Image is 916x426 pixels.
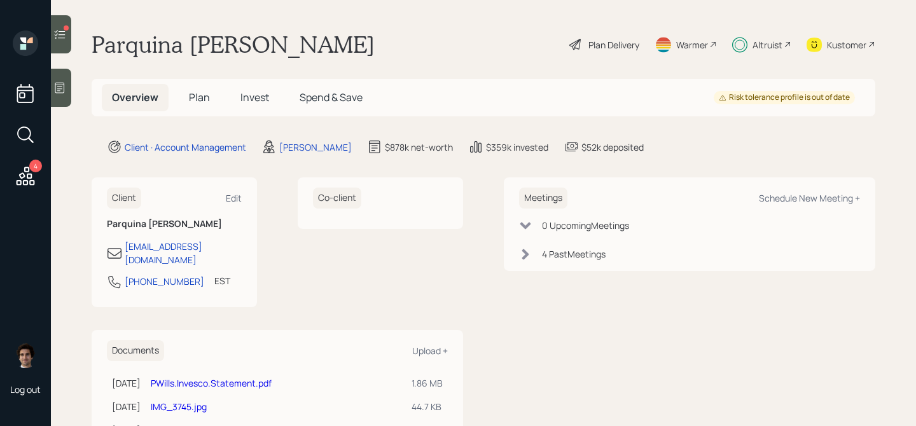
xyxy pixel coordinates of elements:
[29,160,42,172] div: 4
[151,377,272,389] a: PWills.Invesco.Statement.pdf
[226,192,242,204] div: Edit
[151,401,207,413] a: IMG_3745.jpg
[189,90,210,104] span: Plan
[412,376,443,390] div: 1.86 MB
[486,141,548,154] div: $359k invested
[10,383,41,395] div: Log out
[412,400,443,413] div: 44.7 KB
[313,188,361,209] h6: Co-client
[92,31,375,58] h1: Parquina [PERSON_NAME]
[300,90,363,104] span: Spend & Save
[759,192,860,204] div: Schedule New Meeting +
[753,38,782,52] div: Altruist
[240,90,269,104] span: Invest
[125,275,204,288] div: [PHONE_NUMBER]
[279,141,352,154] div: [PERSON_NAME]
[112,400,141,413] div: [DATE]
[676,38,708,52] div: Warmer
[385,141,453,154] div: $878k net-worth
[581,141,644,154] div: $52k deposited
[125,141,246,154] div: Client · Account Management
[542,219,629,232] div: 0 Upcoming Meeting s
[112,376,141,390] div: [DATE]
[214,274,230,287] div: EST
[519,188,567,209] h6: Meetings
[412,345,448,357] div: Upload +
[719,92,850,103] div: Risk tolerance profile is out of date
[112,90,158,104] span: Overview
[125,240,242,266] div: [EMAIL_ADDRESS][DOMAIN_NAME]
[107,340,164,361] h6: Documents
[107,188,141,209] h6: Client
[542,247,606,261] div: 4 Past Meeting s
[827,38,866,52] div: Kustomer
[107,219,242,230] h6: Parquina [PERSON_NAME]
[588,38,639,52] div: Plan Delivery
[13,343,38,368] img: harrison-schaefer-headshot-2.png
